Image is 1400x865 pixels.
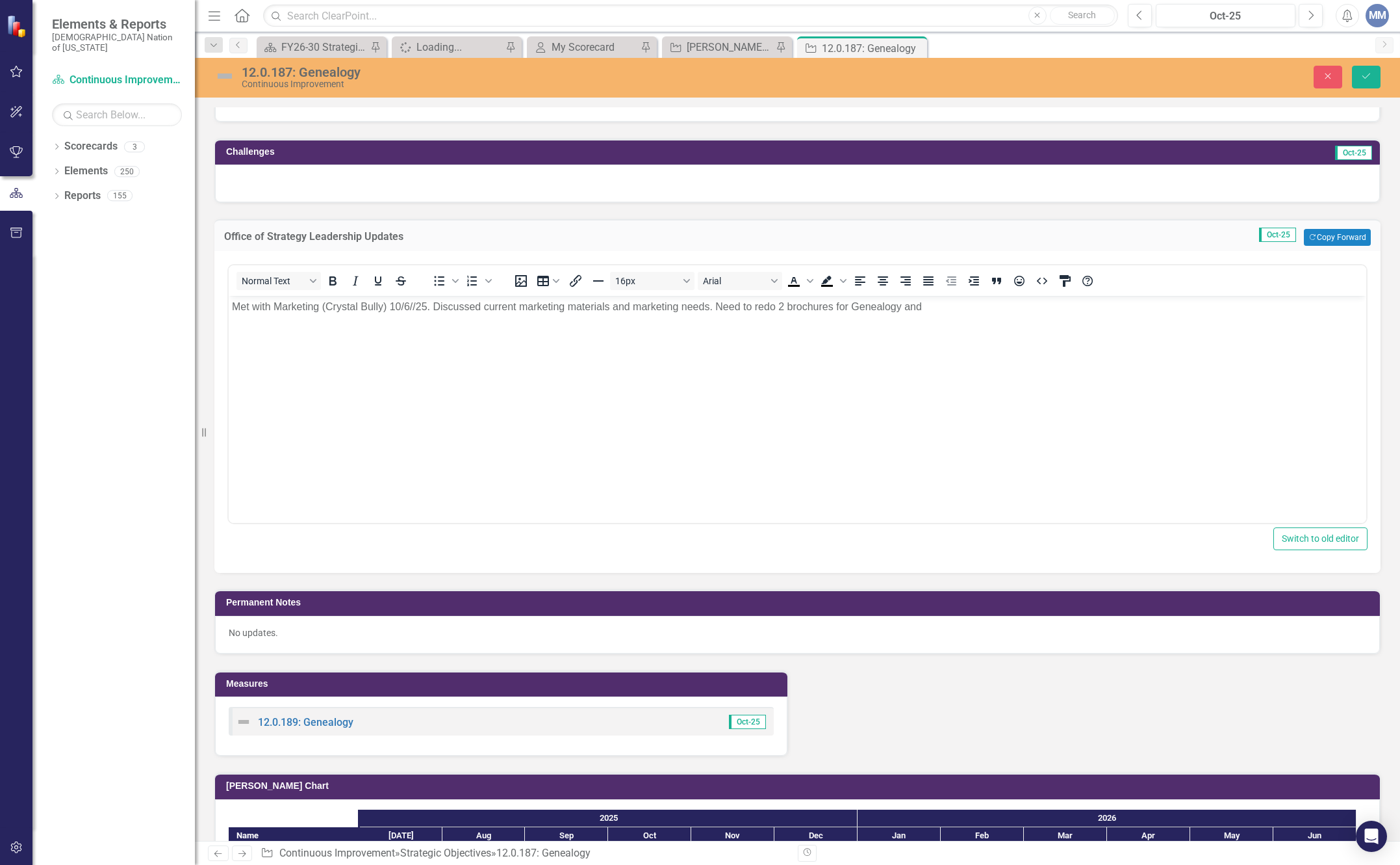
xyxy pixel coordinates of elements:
button: MM [1366,4,1389,27]
div: 3 [124,141,145,152]
div: 12.0.187: Genealogy [496,847,591,859]
button: Strikethrough [390,272,412,290]
img: Not Defined [236,714,251,730]
button: Search [1050,7,1115,25]
div: Bullet list [428,272,461,290]
button: Copy Forward [1304,229,1371,246]
button: Bold [322,272,344,290]
div: Sep [525,827,608,844]
button: Font Arial [698,272,782,290]
div: Oct [608,827,691,844]
button: Oct-25 [1156,4,1296,27]
div: Aug [442,827,525,844]
span: Arial [703,276,767,286]
div: Loading... [416,39,502,55]
div: 2025 [360,810,858,827]
div: My Scorecard [552,39,637,55]
span: Oct-25 [729,715,766,729]
p: No updates. [229,626,1366,639]
a: Scorecards [64,139,118,154]
button: Help [1076,272,1099,290]
div: Text color Black [783,272,815,290]
span: Oct-25 [1335,146,1372,160]
button: Emojis [1008,272,1030,290]
div: Continuous Improvement [242,79,872,89]
div: Open Intercom Messenger [1356,821,1387,852]
div: FY26-30 Strategic Plan [281,39,367,55]
small: [DEMOGRAPHIC_DATA] Nation of [US_STATE] [52,32,182,53]
a: Loading... [395,39,502,55]
div: Dec [774,827,858,844]
div: 250 [114,166,140,177]
button: Insert/edit link [565,272,587,290]
button: Switch to old editor [1273,527,1368,550]
button: Underline [367,272,389,290]
span: Elements & Reports [52,16,182,32]
div: Numbered list [461,272,494,290]
h3: [PERSON_NAME] Chart [226,781,1373,791]
a: Elements [64,164,108,179]
a: 12.0.189: Genealogy [258,716,353,728]
button: Align right [895,272,917,290]
div: Feb [941,827,1024,844]
button: Align left [849,272,871,290]
a: Continuous Improvement [279,847,395,859]
button: Justify [917,272,939,290]
a: Reports [64,189,101,204]
div: Background color Black [816,272,848,290]
h3: Office of Strategy Leadership Updates [224,231,930,243]
a: FY26-30 Strategic Plan [260,39,367,55]
div: 12.0.187: Genealogy [822,40,924,57]
input: Search Below... [52,103,182,126]
img: ClearPoint Strategy [6,15,29,38]
div: Jun [1273,827,1356,844]
button: Increase indent [963,272,985,290]
a: My Scorecard [530,39,637,55]
div: Mar [1024,827,1107,844]
input: Search ClearPoint... [263,5,1117,27]
div: 2026 [858,810,1356,827]
span: Search [1068,10,1096,20]
button: Font size 16px [610,272,694,290]
img: Not Defined [214,66,235,86]
button: HTML Editor [1031,272,1053,290]
span: 16px [615,276,679,286]
button: Align center [872,272,894,290]
a: Strategic Objectives [400,847,491,859]
button: Table [533,272,564,290]
h3: Measures [226,679,781,689]
button: Insert image [510,272,532,290]
div: Jul [360,827,442,844]
a: Continuous Improvement [52,73,182,88]
h3: Challenges [226,147,867,157]
div: 12.0.187: Genealogy [242,65,872,79]
div: May [1190,827,1273,844]
button: CSS Editor [1054,272,1076,290]
button: Horizontal line [587,272,609,290]
button: Decrease indent [940,272,962,290]
div: Jan [858,827,941,844]
button: Blockquote [986,272,1008,290]
div: Nov [691,827,774,844]
div: 155 [107,191,133,202]
iframe: Rich Text Area [229,296,1366,523]
h3: Permanent Notes [226,598,1373,607]
div: [PERSON_NAME] SO's [687,39,772,55]
div: Oct-25 [1160,8,1292,24]
button: Block Normal Text [236,272,321,290]
div: Apr [1107,827,1190,844]
div: » » [261,846,787,861]
a: [PERSON_NAME] SO's [665,39,772,55]
span: Oct-25 [1259,228,1296,242]
span: Normal Text [242,276,305,286]
div: Name [229,827,358,844]
button: Italic [344,272,366,290]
